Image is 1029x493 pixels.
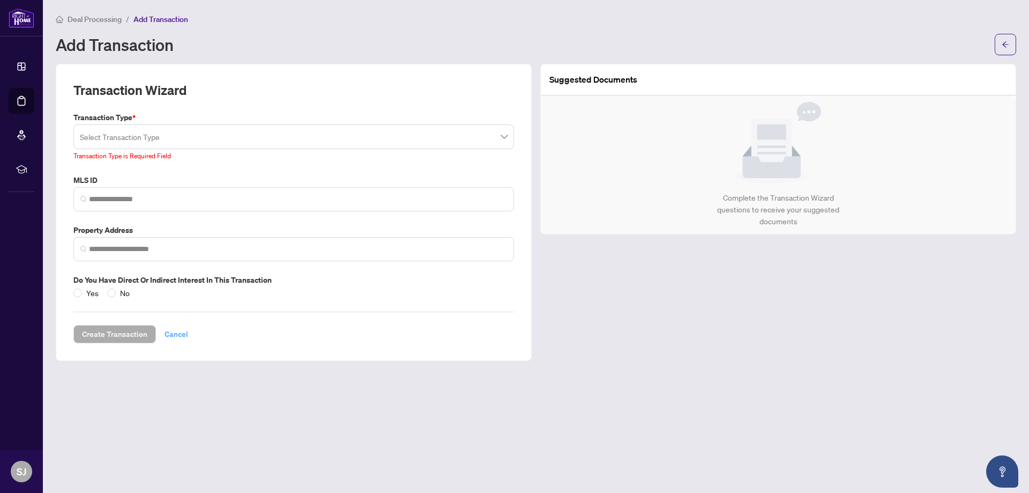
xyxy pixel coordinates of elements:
[706,192,851,227] div: Complete the Transaction Wizard questions to receive your suggested documents
[80,246,87,252] img: search_icon
[1002,41,1009,48] span: arrow-left
[80,196,87,202] img: search_icon
[735,102,821,183] img: Null State Icon
[116,287,134,299] span: No
[73,82,187,99] h2: Transaction Wizard
[133,14,188,24] span: Add Transaction
[156,325,197,343] button: Cancel
[73,224,514,236] label: Property Address
[73,112,514,123] label: Transaction Type
[549,73,637,86] article: Suggested Documents
[73,325,156,343] button: Create Transaction
[17,464,26,479] span: SJ
[126,13,129,25] li: /
[73,152,171,160] span: Transaction Type is Required Field
[165,326,188,343] span: Cancel
[73,274,514,286] label: Do you have direct or indirect interest in this transaction
[56,16,63,23] span: home
[68,14,122,24] span: Deal Processing
[56,36,174,53] h1: Add Transaction
[82,287,103,299] span: Yes
[986,455,1018,488] button: Open asap
[9,8,34,28] img: logo
[73,174,514,186] label: MLS ID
